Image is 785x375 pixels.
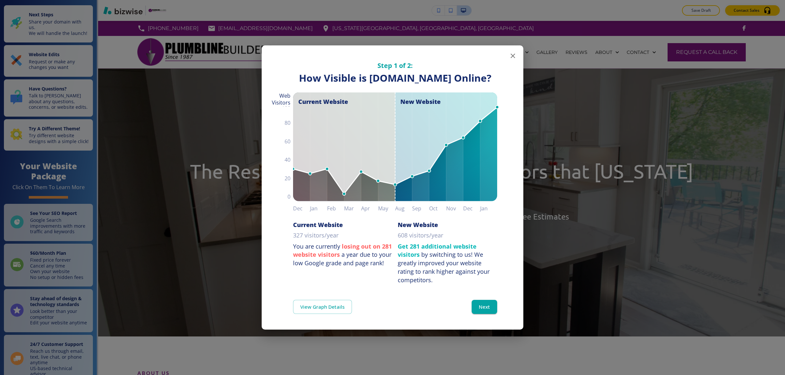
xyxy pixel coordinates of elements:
h6: May [378,204,395,213]
strong: Get 281 additional website visitors [398,242,477,259]
h6: Current Website [293,221,343,229]
strong: losing out on 281 website visitors [293,242,392,259]
h6: Mar [344,204,361,213]
h6: Dec [463,204,480,213]
h6: Jan [310,204,327,213]
a: View Graph Details [293,300,352,314]
p: 608 visitors/year [398,231,443,240]
p: 327 visitors/year [293,231,339,240]
p: You are currently a year due to your low Google grade and page rank! [293,242,392,268]
h6: Sep [412,204,429,213]
h6: New Website [398,221,438,229]
h6: Nov [446,204,463,213]
h6: Dec [293,204,310,213]
h6: Aug [395,204,412,213]
h6: Feb [327,204,344,213]
h6: Oct [429,204,446,213]
button: Next [472,300,497,314]
div: We greatly improved your website rating to rank higher against your competitors. [398,251,490,284]
h6: Apr [361,204,378,213]
h6: Jan [480,204,497,213]
p: by switching to us! [398,242,497,285]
